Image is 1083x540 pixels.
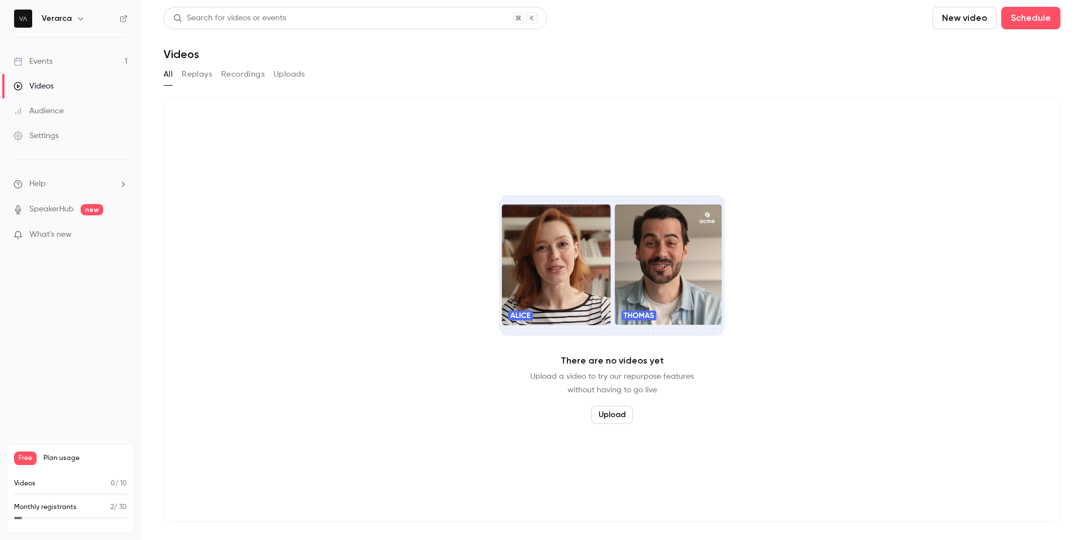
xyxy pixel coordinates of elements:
img: Verarca [14,10,32,28]
li: help-dropdown-opener [14,178,127,190]
p: Monthly registrants [14,502,77,512]
div: Events [14,56,52,67]
h1: Videos [164,47,199,61]
span: Help [29,178,46,190]
div: Videos [14,81,54,92]
button: Schedule [1001,7,1060,29]
iframe: Noticeable Trigger [114,230,127,240]
h6: Verarca [42,13,72,24]
span: new [81,204,103,215]
p: Videos [14,479,36,489]
button: Recordings [221,65,265,83]
p: / 30 [111,502,127,512]
div: Search for videos or events [173,12,286,24]
p: Upload a video to try our repurpose features without having to go live [530,370,694,397]
span: 0 [111,480,115,487]
button: New video [932,7,997,29]
a: SpeakerHub [29,203,74,215]
span: What's new [29,229,72,241]
div: Settings [14,130,59,141]
section: Videos [164,7,1060,533]
p: / 10 [111,479,127,489]
span: 2 [111,504,114,511]
div: Audience [14,105,64,117]
button: Replays [182,65,212,83]
span: Free [14,452,37,465]
p: There are no videos yet [561,354,664,368]
button: Upload [591,406,633,424]
span: Plan usage [43,454,127,463]
button: All [164,65,173,83]
button: Uploads [274,65,305,83]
